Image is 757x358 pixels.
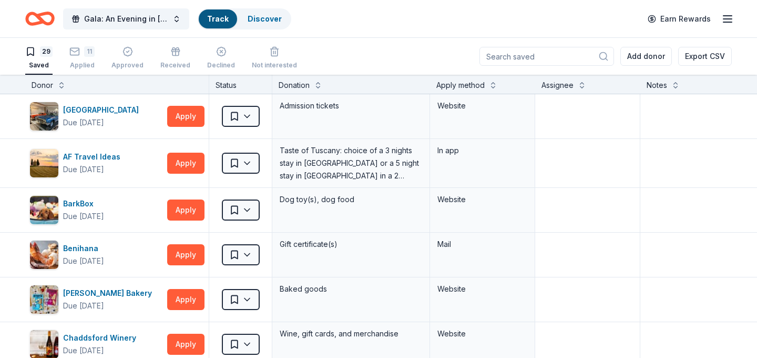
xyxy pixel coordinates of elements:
[647,79,667,92] div: Notes
[29,285,163,314] button: Image for Bobo's Bakery[PERSON_NAME] BakeryDue [DATE]
[437,193,527,206] div: Website
[437,283,527,295] div: Website
[69,42,95,75] button: 11Applied
[437,144,527,157] div: In app
[32,79,53,92] div: Donor
[167,289,204,310] button: Apply
[30,196,58,224] img: Image for BarkBox
[437,327,527,340] div: Website
[252,42,297,75] button: Not interested
[279,326,423,341] div: Wine, gift cards, and merchandise
[63,116,104,129] div: Due [DATE]
[160,61,190,69] div: Received
[30,285,58,314] img: Image for Bobo's Bakery
[620,47,672,66] button: Add donor
[40,46,53,57] div: 29
[167,153,204,174] button: Apply
[111,42,144,75] button: Approved
[167,244,204,265] button: Apply
[252,61,297,69] div: Not interested
[29,102,163,131] button: Image for AACA Museum[GEOGRAPHIC_DATA]Due [DATE]
[84,13,168,25] span: Gala: An Evening in [GEOGRAPHIC_DATA]
[25,6,55,31] a: Home
[63,197,104,210] div: BarkBox
[279,79,310,92] div: Donation
[30,102,58,131] img: Image for AACA Museum
[29,195,163,225] button: Image for BarkBoxBarkBoxDue [DATE]
[25,61,53,69] div: Saved
[641,9,717,28] a: Earn Rewards
[209,75,272,94] div: Status
[207,61,235,69] div: Declined
[167,200,204,221] button: Apply
[63,8,189,29] button: Gala: An Evening in [GEOGRAPHIC_DATA]
[279,282,423,296] div: Baked goods
[63,104,143,116] div: [GEOGRAPHIC_DATA]
[279,143,423,183] div: Taste of Tuscany: choice of a 3 nights stay in [GEOGRAPHIC_DATA] or a 5 night stay in [GEOGRAPHIC...
[30,149,58,177] img: Image for AF Travel Ideas
[207,42,235,75] button: Declined
[63,332,140,344] div: Chaddsford Winery
[63,255,104,267] div: Due [DATE]
[63,242,104,255] div: Benihana
[63,287,156,300] div: [PERSON_NAME] Bakery
[25,42,53,75] button: 29Saved
[198,8,291,29] button: TrackDiscover
[29,240,163,270] button: Image for BenihanaBenihanaDue [DATE]
[541,79,574,92] div: Assignee
[63,163,104,176] div: Due [DATE]
[437,238,527,251] div: Mail
[436,79,485,92] div: Apply method
[167,106,204,127] button: Apply
[167,334,204,355] button: Apply
[437,100,527,112] div: Website
[84,46,95,57] div: 11
[479,47,614,66] input: Search saved
[279,98,423,113] div: Admission tickets
[63,344,104,357] div: Due [DATE]
[160,42,190,75] button: Received
[207,14,229,23] a: Track
[63,151,125,163] div: AF Travel Ideas
[248,14,282,23] a: Discover
[63,300,104,312] div: Due [DATE]
[30,241,58,269] img: Image for Benihana
[63,210,104,223] div: Due [DATE]
[29,148,163,178] button: Image for AF Travel IdeasAF Travel IdeasDue [DATE]
[678,47,732,66] button: Export CSV
[279,237,423,252] div: Gift certificate(s)
[69,61,95,69] div: Applied
[279,192,423,207] div: Dog toy(s), dog food
[111,61,144,69] div: Approved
